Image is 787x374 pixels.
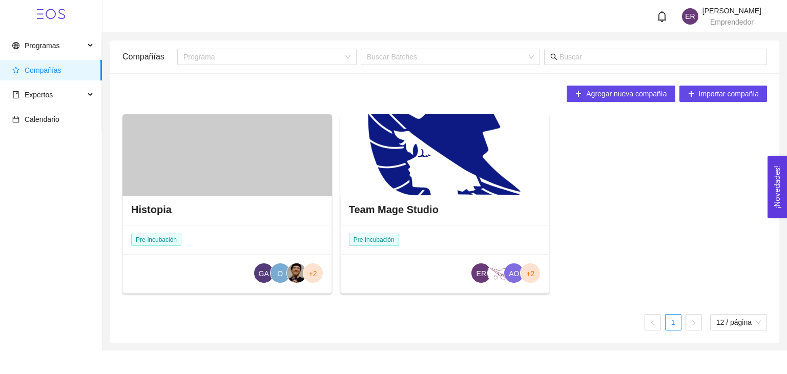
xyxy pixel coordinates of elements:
span: right [691,320,697,326]
a: 1 [666,315,681,330]
li: 1 [665,314,681,330]
span: GA [259,263,269,284]
li: Página anterior [645,314,661,330]
span: plus [688,90,695,98]
span: book [12,91,19,98]
span: AO [509,263,519,284]
div: tamaño de página [710,314,767,330]
span: Emprendedor [710,18,754,26]
span: bell [656,11,668,22]
h4: Team Mage Studio [349,202,439,217]
button: right [686,314,702,330]
span: Pre-incubación [349,234,399,246]
span: Programas [25,41,59,50]
span: Pre-incubación [131,234,181,246]
div: Compañías [122,42,177,71]
span: plus [575,90,582,98]
li: Página siguiente [686,314,702,330]
span: search [550,53,557,60]
h4: Histopia [131,202,172,217]
span: calendar [12,116,19,123]
img: 1708735959748-mebruv.jpg [287,263,306,283]
span: Expertos [25,91,53,99]
span: O [277,263,283,284]
span: ER [477,263,486,284]
span: global [12,42,19,49]
span: [PERSON_NAME] [702,7,761,15]
button: Open Feedback Widget [768,156,787,218]
span: 12 / página [716,315,761,330]
span: Calendario [25,115,59,123]
span: ER [685,8,695,25]
img: 1749588266486-tm.png [488,263,507,283]
span: Compañías [25,66,61,74]
span: +2 [309,263,317,284]
span: +2 [526,263,534,284]
span: star [12,67,19,74]
button: plusAgregar nueva compañía [567,86,675,102]
input: Buscar [560,51,761,63]
button: left [645,314,661,330]
button: plusImportar compañía [679,86,768,102]
span: Agregar nueva compañía [586,88,667,99]
span: left [650,320,656,326]
span: Importar compañía [699,88,759,99]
